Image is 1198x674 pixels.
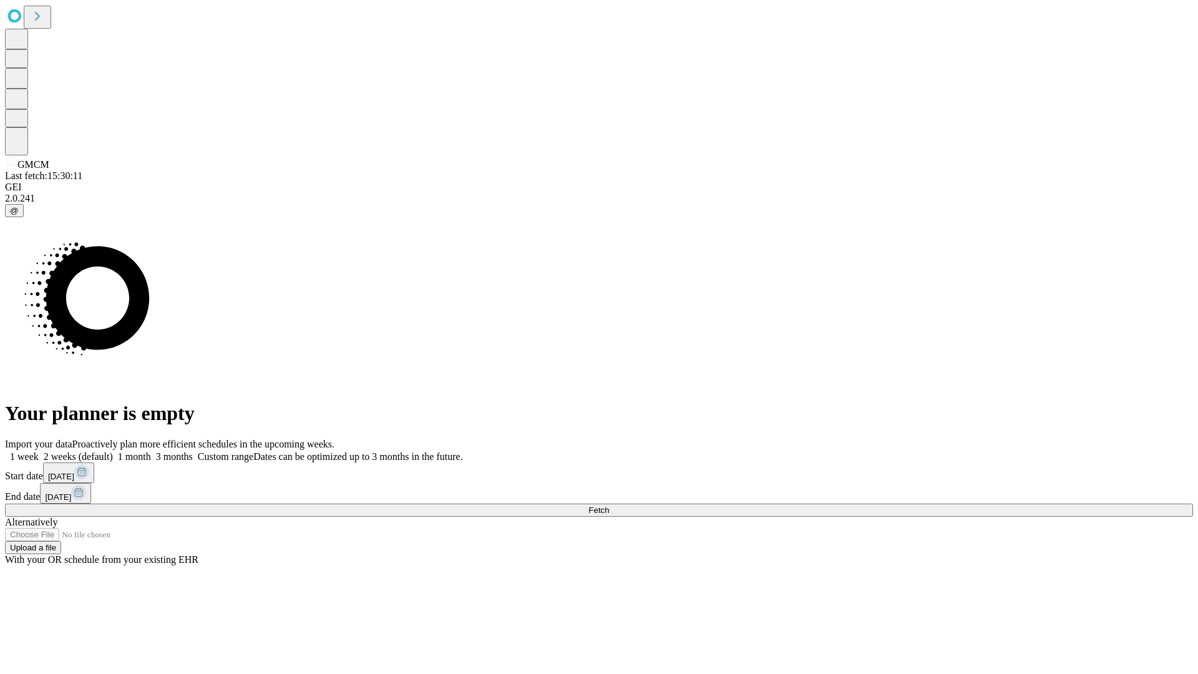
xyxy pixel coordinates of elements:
[5,182,1193,193] div: GEI
[5,554,198,565] span: With your OR schedule from your existing EHR
[5,402,1193,425] h1: Your planner is empty
[48,472,74,481] span: [DATE]
[5,517,57,527] span: Alternatively
[10,206,19,215] span: @
[5,170,82,181] span: Last fetch: 15:30:11
[5,462,1193,483] div: Start date
[43,462,94,483] button: [DATE]
[5,439,72,449] span: Import your data
[72,439,334,449] span: Proactively plan more efficient schedules in the upcoming weeks.
[44,451,113,462] span: 2 weeks (default)
[45,492,71,502] span: [DATE]
[5,193,1193,204] div: 2.0.241
[588,506,609,515] span: Fetch
[5,504,1193,517] button: Fetch
[118,451,151,462] span: 1 month
[5,204,24,217] button: @
[10,451,39,462] span: 1 week
[5,541,61,554] button: Upload a file
[253,451,462,462] span: Dates can be optimized up to 3 months in the future.
[198,451,253,462] span: Custom range
[17,159,49,170] span: GMCM
[156,451,193,462] span: 3 months
[5,483,1193,504] div: End date
[40,483,91,504] button: [DATE]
